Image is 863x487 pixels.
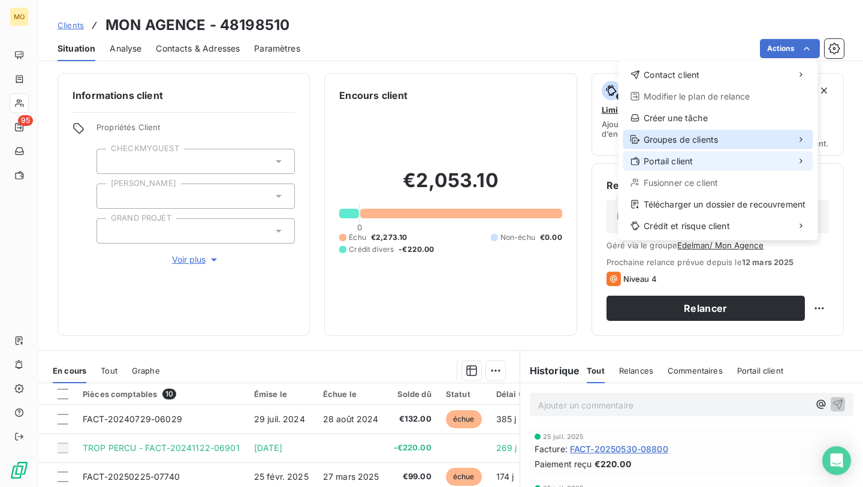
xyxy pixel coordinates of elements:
span: Crédit et risque client [644,220,729,232]
div: Actions [618,61,818,241]
div: Créer une tâche [623,109,813,128]
span: Contact client [644,69,699,81]
div: Modifier le plan de relance [623,87,813,106]
div: Télécharger un dossier de recouvrement [623,195,813,214]
span: Portail client [644,155,693,167]
div: Fusionner ce client [623,173,813,193]
span: Groupes de clients [644,134,719,146]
